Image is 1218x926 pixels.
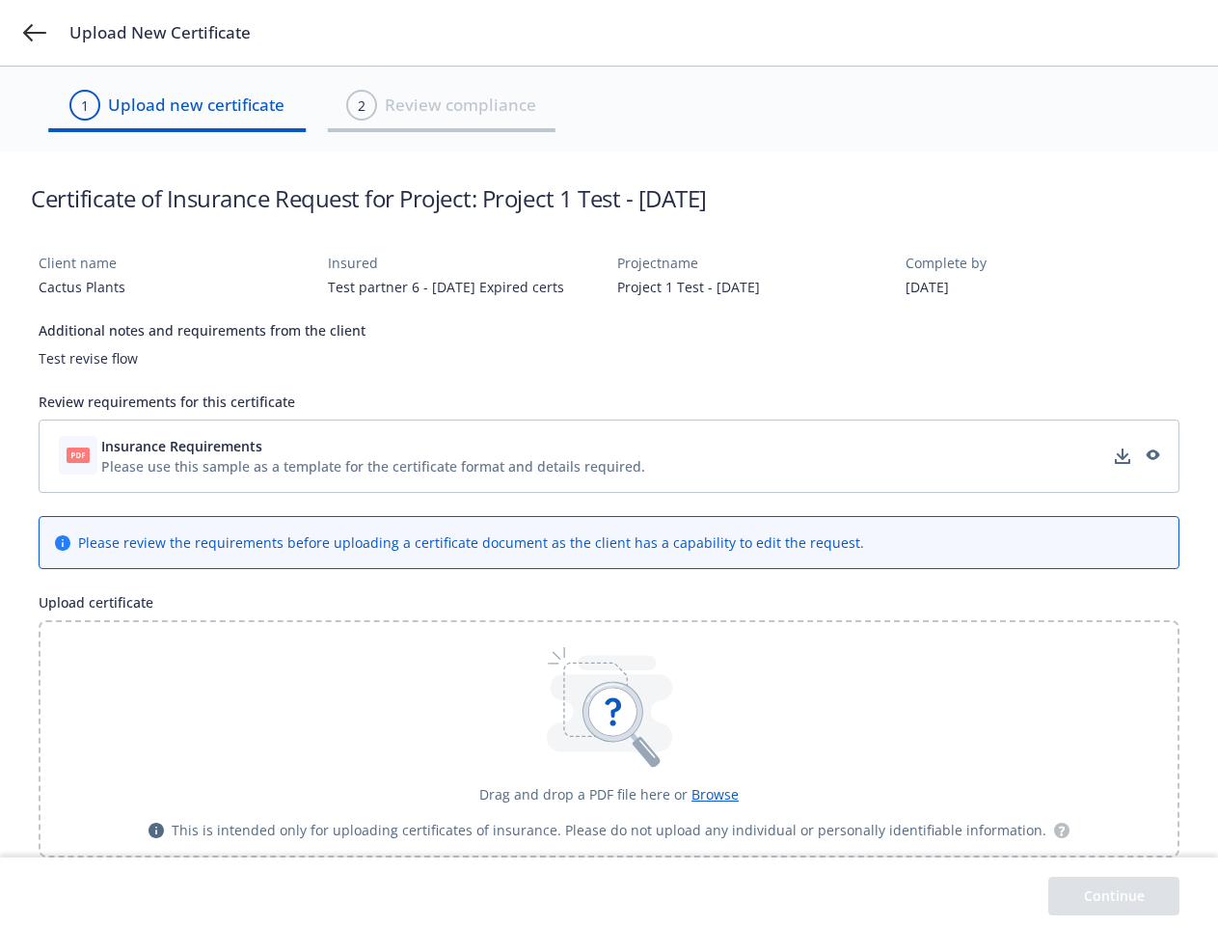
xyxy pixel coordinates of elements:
span: Review compliance [385,93,536,118]
div: 1 [81,95,89,116]
div: Review requirements for this certificate [39,392,1179,412]
span: Upload New Certificate [69,21,251,44]
div: Cactus Plants [39,277,312,297]
div: Drag and drop a PDF file here or [479,784,739,804]
div: Please review the requirements before uploading a certificate document as the client has a capabi... [78,532,864,553]
div: Drag and drop a PDF file here or BrowseThis is intended only for uploading certificates of insura... [39,620,1179,858]
span: Insurance Requirements [101,436,262,456]
div: Upload certificate [39,592,1179,613]
div: Please use this sample as a template for the certificate format and details required. [101,456,645,477]
div: Project 1 Test - [DATE] [617,277,891,297]
a: preview [1140,445,1163,468]
button: Insurance Requirements [101,436,645,456]
div: Client name [39,253,312,273]
div: Project name [617,253,891,273]
span: This is intended only for uploading certificates of insurance. Please do not upload any individua... [172,820,1046,840]
div: Insured [328,253,602,273]
div: Complete by [906,253,1179,273]
h1: Certificate of Insurance Request for Project: Project 1 Test - [DATE] [31,182,707,214]
div: Insurance RequirementsPlease use this sample as a template for the certificate format and details... [39,420,1179,493]
span: Browse [691,785,739,803]
a: download [1111,445,1134,468]
div: Test revise flow [39,348,1179,368]
div: [DATE] [906,277,1179,297]
div: 2 [358,95,365,116]
span: Upload new certificate [108,93,284,118]
div: Test partner 6 - [DATE] Expired certs [328,277,602,297]
div: Additional notes and requirements from the client [39,320,1179,340]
